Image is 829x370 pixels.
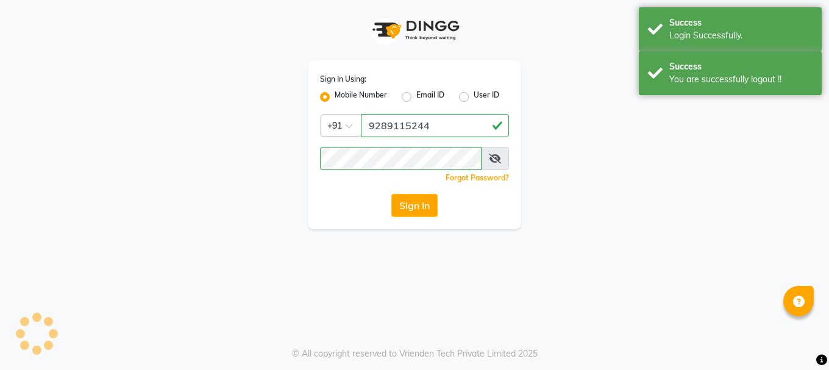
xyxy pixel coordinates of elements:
input: Username [361,114,509,137]
a: Forgot Password? [446,173,509,182]
div: Login Successfully. [669,29,813,42]
label: User ID [474,90,499,104]
img: logo1.svg [366,12,463,48]
div: You are successfully logout !! [669,73,813,86]
label: Email ID [416,90,444,104]
input: Username [320,147,482,170]
div: Success [669,60,813,73]
iframe: chat widget [778,321,817,358]
label: Sign In Using: [320,74,366,85]
label: Mobile Number [335,90,387,104]
button: Sign In [391,194,438,217]
div: Success [669,16,813,29]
